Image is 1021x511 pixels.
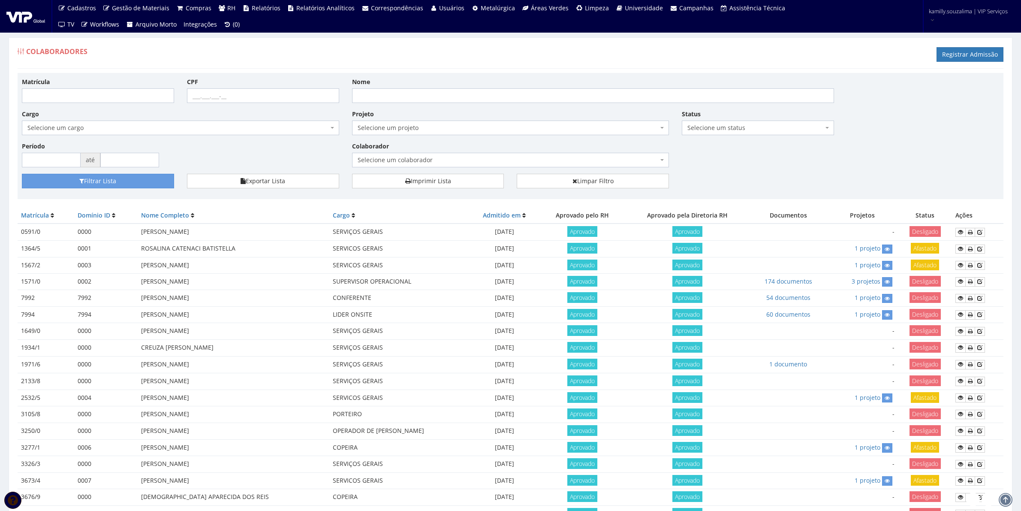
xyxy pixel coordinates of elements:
[898,208,952,224] th: Status
[672,458,702,469] span: Aprovado
[567,458,597,469] span: Aprovado
[227,4,235,12] span: RH
[827,356,898,373] td: -
[567,260,597,270] span: Aprovado
[540,208,625,224] th: Aprovado pelo RH
[22,174,174,188] button: Filtrar Lista
[22,110,39,118] label: Cargo
[329,489,469,506] td: COPEIRA
[483,211,521,219] a: Admitido em
[625,4,663,12] span: Universidade
[18,373,74,390] td: 2133/8
[855,476,880,484] a: 1 projeto
[672,475,702,486] span: Aprovado
[18,273,74,290] td: 1571/0
[469,423,540,439] td: [DATE]
[567,475,597,486] span: Aprovado
[567,392,597,403] span: Aprovado
[329,406,469,423] td: PORTEIRO
[910,359,941,369] span: Desligado
[469,439,540,456] td: [DATE]
[138,472,329,489] td: [PERSON_NAME]
[74,390,138,406] td: 0004
[352,153,669,167] span: Selecione um colaborador
[371,4,423,12] span: Correspondências
[18,390,74,406] td: 2532/5
[567,442,597,453] span: Aprovado
[469,339,540,356] td: [DATE]
[329,423,469,439] td: OPERADOR DE [PERSON_NAME]
[469,224,540,240] td: [DATE]
[469,390,540,406] td: [DATE]
[352,78,370,86] label: Nome
[329,241,469,257] td: SERVICOS GERAIS
[469,241,540,257] td: [DATE]
[672,292,702,303] span: Aprovado
[672,491,702,502] span: Aprovado
[74,489,138,506] td: 0000
[911,442,939,453] span: Afastado
[187,78,198,86] label: CPF
[329,224,469,240] td: SERVIÇOS GERAIS
[180,16,220,33] a: Integrações
[233,20,240,28] span: (0)
[855,393,880,402] a: 1 projeto
[74,373,138,390] td: 0000
[18,224,74,240] td: 0591/0
[911,475,939,486] span: Afastado
[74,290,138,306] td: 7992
[911,243,939,254] span: Afastado
[672,309,702,320] span: Aprovado
[329,290,469,306] td: CONFERENTE
[567,226,597,237] span: Aprovado
[952,208,1003,224] th: Ações
[766,310,810,318] a: 60 documentos
[911,392,939,403] span: Afastado
[352,174,504,188] a: Imprimir Lista
[352,110,374,118] label: Projeto
[750,208,827,224] th: Documentos
[333,211,350,219] a: Cargo
[567,425,597,436] span: Aprovado
[469,406,540,423] td: [DATE]
[138,306,329,323] td: [PERSON_NAME]
[329,356,469,373] td: SERVIÇOS GERAIS
[827,224,898,240] td: -
[910,375,941,386] span: Desligado
[469,356,540,373] td: [DATE]
[138,406,329,423] td: [PERSON_NAME]
[469,373,540,390] td: [DATE]
[74,423,138,439] td: 0000
[74,257,138,273] td: 0003
[329,390,469,406] td: SERVICOS GERAIS
[220,16,244,33] a: (0)
[567,309,597,320] span: Aprovado
[138,290,329,306] td: [PERSON_NAME]
[672,442,702,453] span: Aprovado
[329,257,469,273] td: SERVICOS GERAIS
[827,323,898,340] td: -
[329,439,469,456] td: COPEIRA
[672,408,702,419] span: Aprovado
[469,472,540,489] td: [DATE]
[910,491,941,502] span: Desligado
[855,293,880,302] a: 1 projeto
[567,276,597,287] span: Aprovado
[74,273,138,290] td: 0002
[112,4,169,12] span: Gestão de Materiais
[910,458,941,469] span: Desligado
[138,323,329,340] td: [PERSON_NAME]
[937,47,1003,62] a: Registrar Admissão
[765,277,812,285] a: 174 documentos
[567,491,597,502] span: Aprovado
[729,4,785,12] span: Assistência Técnica
[54,16,78,33] a: TV
[827,423,898,439] td: -
[827,208,898,224] th: Projetos
[252,4,280,12] span: Relatórios
[136,20,177,28] span: Arquivo Morto
[855,261,880,269] a: 1 projeto
[910,408,941,419] span: Desligado
[567,292,597,303] span: Aprovado
[138,356,329,373] td: [PERSON_NAME]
